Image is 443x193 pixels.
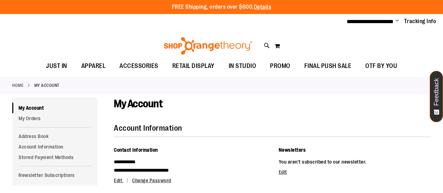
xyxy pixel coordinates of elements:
a: Edit [279,169,287,175]
p: You aren't subscribed to our newsletter. [279,158,431,166]
span: Edit [114,178,122,183]
strong: My Account [34,82,60,89]
a: My Account [12,103,97,113]
a: Details [254,4,271,10]
a: Tracking Info [404,18,436,25]
span: IN STUDIO [229,58,256,74]
a: PROMO [263,58,297,74]
span: ACCESSORIES [119,58,158,74]
span: Feedback [433,78,440,106]
button: Feedback - Show survey [430,71,443,122]
span: JUST IN [46,58,67,74]
a: ACCESSORIES [112,58,165,74]
span: OTF BY YOU [365,58,397,74]
a: Stored Payment Methods [12,152,97,163]
a: Account Information [12,142,97,152]
img: Shop Orangetheory [163,37,254,55]
a: Change Password [132,178,171,183]
a: APPAREL [74,58,113,74]
span: Newsletters [279,147,306,153]
span: FINAL PUSH SALE [304,58,352,74]
a: Home [12,82,23,89]
span: RETAIL DISPLAY [172,58,215,74]
a: My Orders [12,113,97,124]
a: Newsletter Subscriptions [12,170,97,180]
span: My Account [114,98,162,110]
strong: Account Information [114,124,182,132]
a: Edit [114,178,131,183]
button: Account menu [395,18,399,25]
span: APPAREL [81,58,106,74]
a: IN STUDIO [222,58,263,74]
a: RETAIL DISPLAY [165,58,222,74]
a: Address Book [12,131,97,142]
a: JUST IN [39,58,74,74]
span: PROMO [270,58,290,74]
a: FINAL PUSH SALE [297,58,359,74]
p: FREE Shipping, orders over $600. [172,3,271,11]
span: Contact Information [114,147,158,153]
a: OTF BY YOU [358,58,404,74]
